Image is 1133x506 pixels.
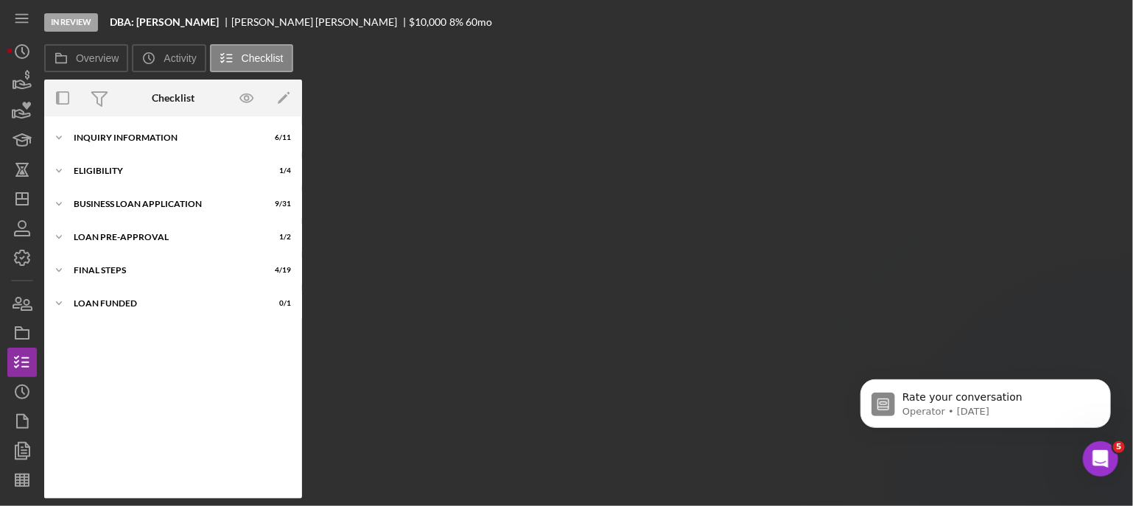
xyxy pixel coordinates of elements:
[76,52,119,64] label: Overview
[264,299,291,308] div: 0 / 1
[466,16,492,28] div: 60 mo
[264,133,291,142] div: 6 / 11
[74,166,254,175] div: ELIGIBILITY
[264,200,291,208] div: 9 / 31
[1083,441,1118,477] iframe: Intercom live chat
[44,13,98,32] div: In Review
[132,44,206,72] button: Activity
[410,15,447,28] span: $10,000
[44,44,128,72] button: Overview
[449,16,463,28] div: 8 %
[152,92,194,104] div: Checklist
[74,133,254,142] div: INQUIRY INFORMATION
[242,52,284,64] label: Checklist
[210,44,293,72] button: Checklist
[74,200,254,208] div: BUSINESS LOAN APPLICATION
[264,233,291,242] div: 1 / 2
[164,52,196,64] label: Activity
[1113,441,1125,453] span: 5
[74,233,254,242] div: LOAN PRE-APPROVAL
[838,348,1133,466] iframe: Intercom notifications message
[264,266,291,275] div: 4 / 19
[264,166,291,175] div: 1 / 4
[74,266,254,275] div: FINAL STEPS
[110,16,219,28] b: DBA: [PERSON_NAME]
[74,299,254,308] div: LOAN FUNDED
[231,16,410,28] div: [PERSON_NAME] [PERSON_NAME]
